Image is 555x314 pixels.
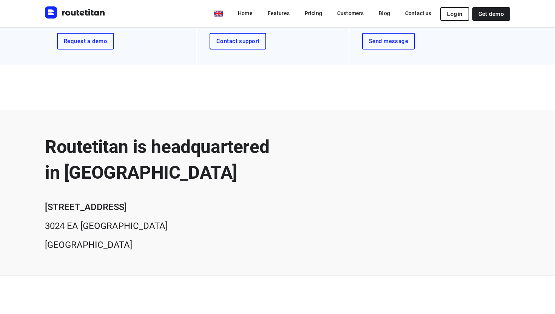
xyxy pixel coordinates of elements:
img: office [320,124,510,262]
span: Login [447,11,462,17]
a: Contact support [210,33,266,49]
button: Login [440,7,469,21]
img: Routetitan logo [45,6,105,19]
span: Get demo [478,11,504,17]
a: Customers [331,6,370,20]
p: [GEOGRAPHIC_DATA] [45,238,269,251]
span: Contact support [216,38,259,44]
a: Send message [362,33,415,49]
p: 3024 EA [GEOGRAPHIC_DATA] [45,220,269,232]
a: Features [262,6,296,20]
span: Send message [369,38,408,44]
a: Get demo [472,7,510,21]
a: Home [232,6,259,20]
h2: Routetitan is headquartered in [GEOGRAPHIC_DATA] [45,134,269,186]
a: Pricing [299,6,328,20]
span: Request a demo [64,38,107,44]
a: Blog [373,6,396,20]
b: [STREET_ADDRESS] [45,202,127,212]
a: Routetitan [45,6,105,20]
a: Contact us [399,6,438,20]
a: Request a demo [57,33,114,49]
